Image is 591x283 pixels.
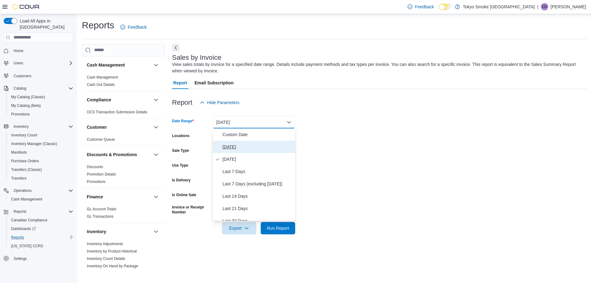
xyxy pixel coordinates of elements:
[6,242,76,250] button: [US_STATE] CCRS
[6,157,76,165] button: Purchase Orders
[11,47,73,55] span: Home
[4,44,73,279] nav: Complex example
[172,192,196,197] label: Is Online Sale
[6,233,76,242] button: Reports
[172,119,194,123] label: Date Range
[213,128,295,221] div: Select listbox
[223,168,293,175] span: Last 7 Days
[87,75,118,80] span: Cash Management
[223,192,293,200] span: Last 14 Days
[11,226,36,231] span: Dashboards
[87,194,151,200] button: Finance
[87,97,111,103] h3: Compliance
[439,4,452,10] input: Dark Mode
[82,205,165,223] div: Finance
[9,140,60,148] a: Inventory Manager (Classic)
[9,175,73,182] span: Transfers
[223,156,293,163] span: [DATE]
[87,110,147,114] a: OCS Transaction Submission Details
[152,228,160,235] button: Inventory
[9,196,73,203] span: Cash Management
[11,150,27,155] span: Manifests
[172,99,192,106] h3: Report
[173,77,187,89] span: Report
[6,139,76,148] button: Inventory Manager (Classic)
[9,131,73,139] span: Inventory Count
[9,149,29,156] a: Manifests
[11,123,31,130] button: Inventory
[9,225,73,232] span: Dashboards
[87,179,106,184] span: Promotions
[6,93,76,101] button: My Catalog (Classic)
[87,249,137,253] a: Inventory by Product Historical
[11,235,24,240] span: Reports
[9,234,26,241] a: Reports
[261,222,295,234] button: Run Report
[14,74,31,79] span: Customers
[9,234,73,241] span: Reports
[14,48,23,53] span: Home
[87,172,116,177] span: Promotion Details
[195,77,234,89] span: Email Subscription
[87,264,138,269] span: Inventory On Hand by Package
[11,187,73,194] span: Operations
[87,97,151,103] button: Compliance
[14,61,23,66] span: Users
[11,59,73,67] span: Users
[87,242,123,246] a: Inventory Adjustments
[223,217,293,224] span: Last 30 Days
[87,264,138,268] a: Inventory On Hand by Package
[87,137,115,142] span: Customer Queue
[11,103,41,108] span: My Catalog (Beta)
[87,214,114,219] a: GL Transactions
[11,85,73,92] span: Catalog
[11,255,29,262] a: Settings
[87,172,116,176] a: Promotion Details
[537,3,538,10] p: |
[11,208,73,215] span: Reports
[207,99,239,106] span: Hide Parameters
[9,166,73,173] span: Transfers (Classic)
[87,207,116,212] span: GL Account Totals
[11,95,45,99] span: My Catalog (Classic)
[11,133,37,138] span: Inventory Count
[87,75,118,79] a: Cash Management
[152,61,160,69] button: Cash Management
[9,166,44,173] a: Transfers (Classic)
[172,44,179,51] button: Next
[172,205,210,215] label: Invoice or Receipt Number
[6,216,76,224] button: Canadian Compliance
[11,123,73,130] span: Inventory
[267,225,289,231] span: Run Report
[87,214,114,219] span: GL Transactions
[11,72,73,79] span: Customers
[152,193,160,200] button: Finance
[9,216,73,224] span: Canadian Compliance
[11,59,26,67] button: Users
[213,116,295,128] button: [DATE]
[6,110,76,119] button: Promotions
[11,244,43,249] span: [US_STATE] CCRS
[11,255,73,262] span: Settings
[87,83,115,87] a: Cash Out Details
[172,163,188,168] label: Use Type
[223,131,293,138] span: Custom Date
[87,152,137,158] h3: Discounts & Promotions
[542,3,547,10] span: CD
[6,131,76,139] button: Inventory Count
[9,140,73,148] span: Inventory Manager (Classic)
[82,108,165,118] div: Compliance
[87,256,125,261] span: Inventory Count Details
[11,141,57,146] span: Inventory Manager (Classic)
[82,163,165,188] div: Discounts & Promotions
[9,157,42,165] a: Purchase Orders
[118,21,149,33] a: Feedback
[6,174,76,183] button: Transfers
[82,136,165,146] div: Customer
[152,123,160,131] button: Customer
[11,208,29,215] button: Reports
[172,54,221,61] h3: Sales by Invoice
